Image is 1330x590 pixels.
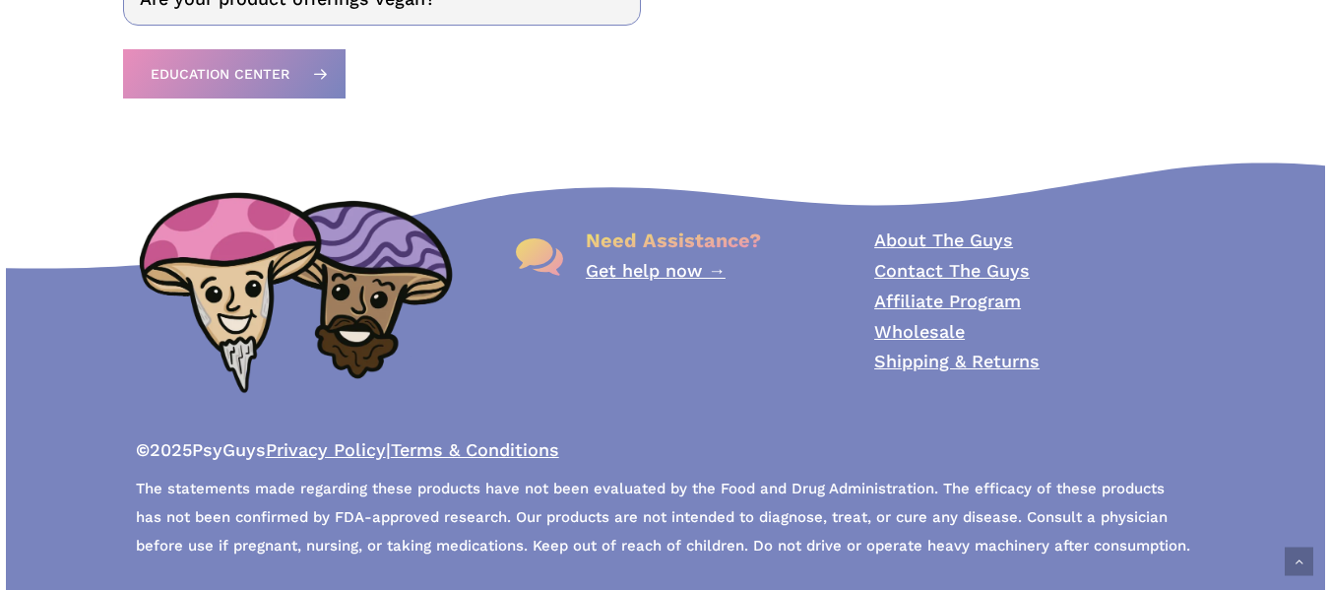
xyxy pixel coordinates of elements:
img: PsyGuys Heads Logo [136,171,456,411]
a: Get help now → [586,260,726,281]
a: Shipping & Returns [874,351,1040,371]
a: Back to top [1285,548,1313,576]
a: About The Guys [874,229,1013,250]
span: The statements made regarding these products have not been evaluated by the Food and Drug Adminis... [136,480,1190,559]
span: Need Assistance? [586,229,761,252]
a: Affiliate Program [874,291,1021,311]
span: 2025 [150,439,192,460]
b: © [136,439,150,460]
a: Terms & Conditions [391,439,559,460]
span: Education Center [151,64,289,84]
a: Wholesale [874,321,965,342]
a: Privacy Policy [266,439,386,460]
span: PsyGuys | [136,439,559,465]
a: Contact The Guys [874,260,1030,281]
a: Education Center [123,49,346,98]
